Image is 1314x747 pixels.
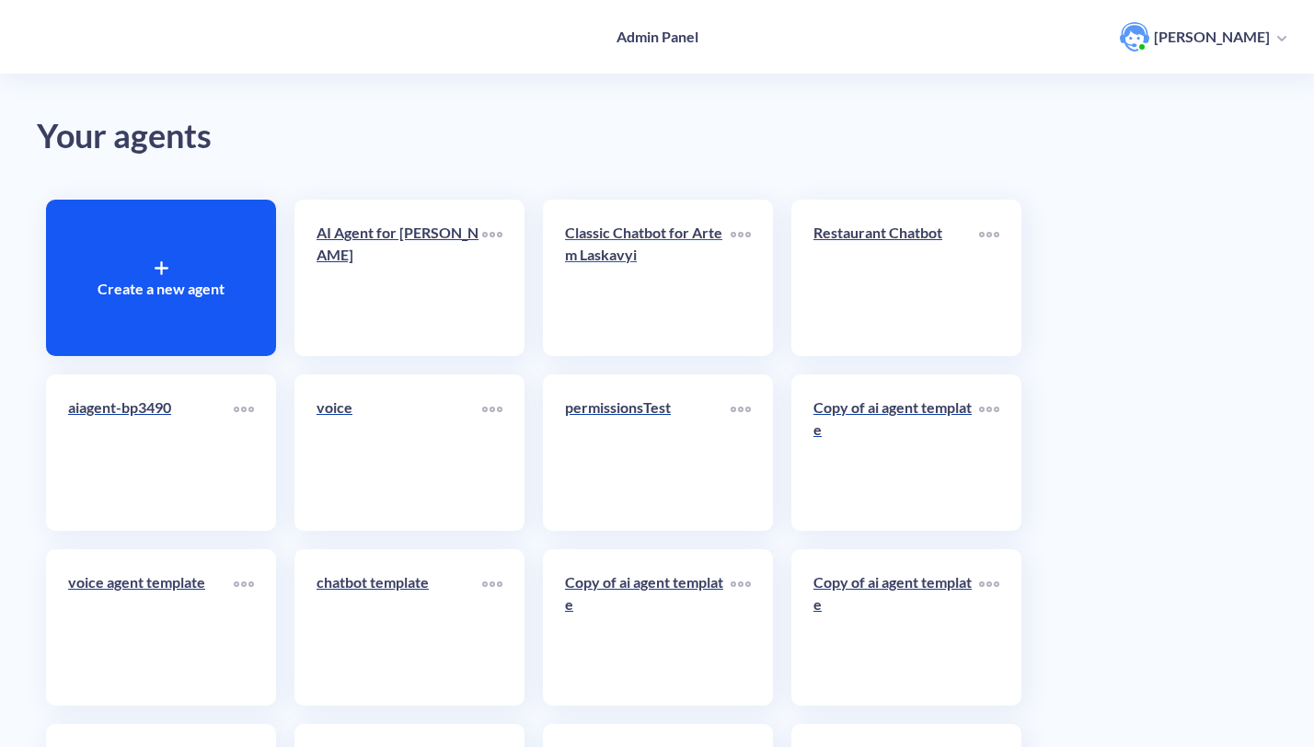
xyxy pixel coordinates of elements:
a: AI Agent for [PERSON_NAME] [317,222,482,334]
a: voice [317,396,482,509]
a: chatbot template [317,571,482,684]
p: Copy of ai agent template [813,396,979,441]
button: user photo[PERSON_NAME] [1111,20,1296,53]
p: voice [317,396,482,419]
p: Copy of ai agent template [813,571,979,615]
a: Copy of ai agent template [813,396,979,509]
a: voice agent template [68,571,234,684]
p: Classic Chatbot for Artem Laskavyi [565,222,731,266]
a: permissionsTest [565,396,731,509]
p: Create a new agent [98,278,225,300]
h4: Admin Panel [617,28,698,45]
p: AI Agent for [PERSON_NAME] [317,222,482,266]
p: permissionsTest [565,396,731,419]
a: Copy of ai agent template [565,571,731,684]
a: aiagent-bp3490 [68,396,234,509]
p: Restaurant Chatbot [813,222,979,244]
p: aiagent-bp3490 [68,396,234,419]
a: Restaurant Chatbot [813,222,979,334]
p: Copy of ai agent template [565,571,731,615]
img: user photo [1120,22,1149,52]
p: voice agent template [68,571,234,593]
div: Your agents [37,110,1277,163]
p: chatbot template [317,571,482,593]
p: [PERSON_NAME] [1154,27,1270,47]
a: Classic Chatbot for Artem Laskavyi [565,222,731,334]
a: Copy of ai agent template [813,571,979,684]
